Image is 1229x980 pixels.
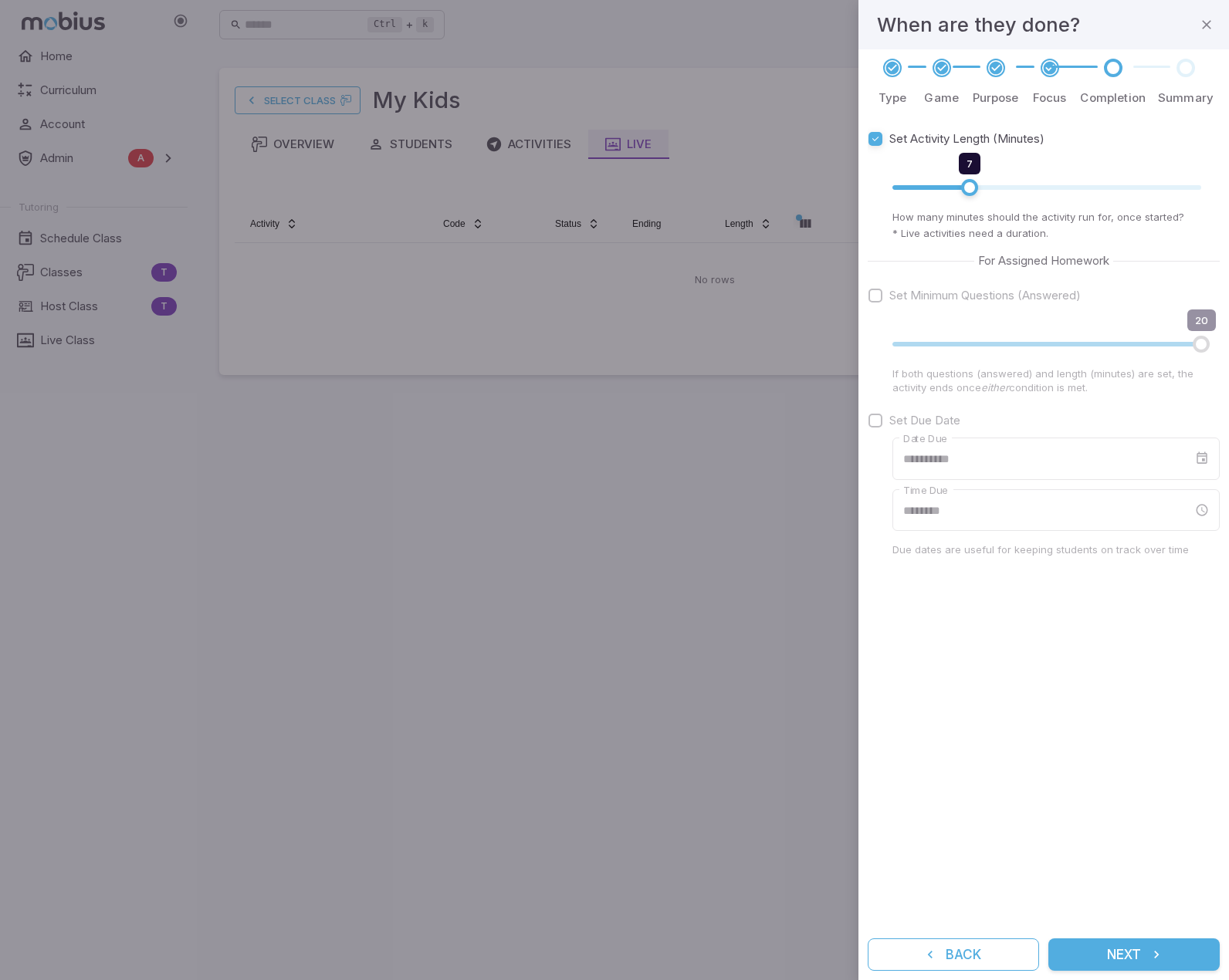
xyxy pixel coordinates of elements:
p: Purpose [973,90,1019,106]
span: For Assigned Homework [974,252,1113,269]
p: Summary [1158,90,1214,106]
label: Date Due [903,431,946,446]
button: Next [1048,938,1220,971]
p: * Live activities need a duration. [892,226,1220,240]
h4: When are they done? [877,9,1080,40]
span: Set Activity Length (Minutes) [889,130,1044,147]
p: If both questions (answered) and length (minutes) are set, the activity ends once condition is met. [892,367,1220,394]
p: Type [879,90,907,106]
span: Set Minimum Questions (Answered) [889,287,1081,304]
button: Back [868,938,1039,971]
p: Completion [1080,90,1146,106]
em: either [981,381,1009,394]
p: How many minutes should the activity run for, once started? [892,210,1220,224]
label: Time Due [903,483,948,498]
span: 7 [967,157,973,170]
p: Game [924,90,959,106]
p: Due dates are useful for keeping students on track over time [892,542,1220,556]
p: Focus [1033,90,1067,106]
span: Set Due Date [889,412,960,429]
